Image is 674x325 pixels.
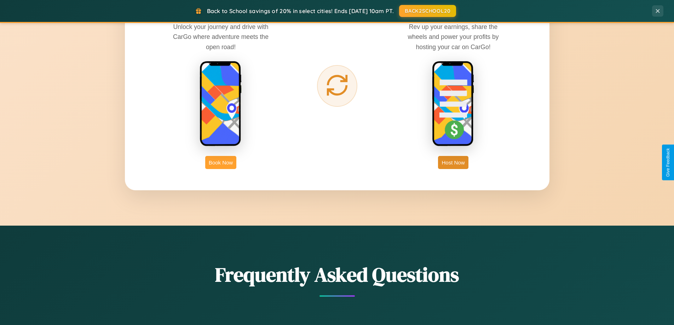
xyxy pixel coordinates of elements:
[200,61,242,147] img: rent phone
[125,261,549,288] h2: Frequently Asked Questions
[205,156,236,169] button: Book Now
[399,5,456,17] button: BACK2SCHOOL20
[666,148,670,177] div: Give Feedback
[438,156,468,169] button: Host Now
[432,61,474,147] img: host phone
[400,22,506,52] p: Rev up your earnings, share the wheels and power your profits by hosting your car on CarGo!
[168,22,274,52] p: Unlock your journey and drive with CarGo where adventure meets the open road!
[207,7,394,14] span: Back to School savings of 20% in select cities! Ends [DATE] 10am PT.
